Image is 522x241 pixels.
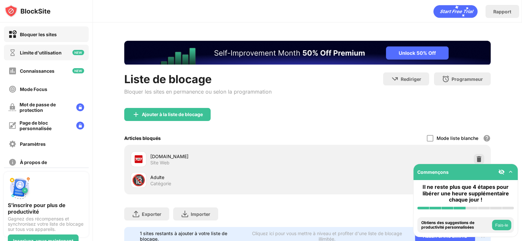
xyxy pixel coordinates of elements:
[495,223,508,228] font: Fais-le
[8,122,16,129] img: customize-block-page-off.svg
[124,72,212,86] font: Liste de blocage
[8,85,17,93] img: focus-off.svg
[8,202,66,215] font: S'inscrire pour plus de productivité
[8,140,17,148] img: settings-off.svg
[452,76,483,82] font: Programmeur
[135,155,142,163] img: favicons
[20,50,62,55] font: Limite d'utilisation
[417,169,449,175] font: Commençons
[124,41,491,65] iframe: Bannière
[150,160,170,165] font: Site Web
[401,76,421,82] font: Rediriger
[20,68,54,74] font: Connaissances
[8,176,31,199] img: push-signup.svg
[150,181,171,186] font: Catégorie
[8,67,17,75] img: insights-off.svg
[433,5,478,18] div: animation
[8,103,16,111] img: password-protection-off.svg
[142,211,161,217] font: Exporter
[132,173,145,187] font: 🔞
[492,220,511,230] button: Fais-le
[124,88,272,95] font: Bloquer les sites en permanence ou selon la programmation
[5,5,51,18] img: logo-blocksite.svg
[76,122,84,129] img: lock-menu.svg
[20,86,47,92] font: Mode Focus
[8,49,17,57] img: time-usage-off.svg
[8,30,17,38] img: block-on.svg
[76,103,84,111] img: lock-menu.svg
[493,9,511,14] font: Rapport
[8,216,83,232] font: Gagnez des récompenses et synchronisez votre liste de blocage sur tous vos appareils.
[142,112,203,117] font: Ajouter à la liste de blocage
[72,68,84,73] img: new-icon.svg
[423,184,509,203] font: Il ne reste plus que 4 étapes pour libérer une heure supplémentaire chaque jour !
[421,220,474,230] font: Obtiens des suggestions de productivité personnalisées
[20,159,47,165] font: À propos de
[498,169,505,175] img: eye-not-visible.svg
[20,102,56,113] font: Mot de passe de protection
[124,135,161,141] font: Articles bloqués
[150,174,164,180] font: Adulte
[191,211,210,217] font: Importer
[20,141,46,147] font: Paramètres
[20,32,57,37] font: Bloquer les sites
[8,158,17,166] img: about-off.svg
[72,50,84,55] img: new-icon.svg
[437,135,478,141] font: Mode liste blanche
[507,169,514,175] img: omni-setup-toggle.svg
[20,120,52,131] font: Page de bloc personnalisée
[150,154,188,159] font: [DOMAIN_NAME]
